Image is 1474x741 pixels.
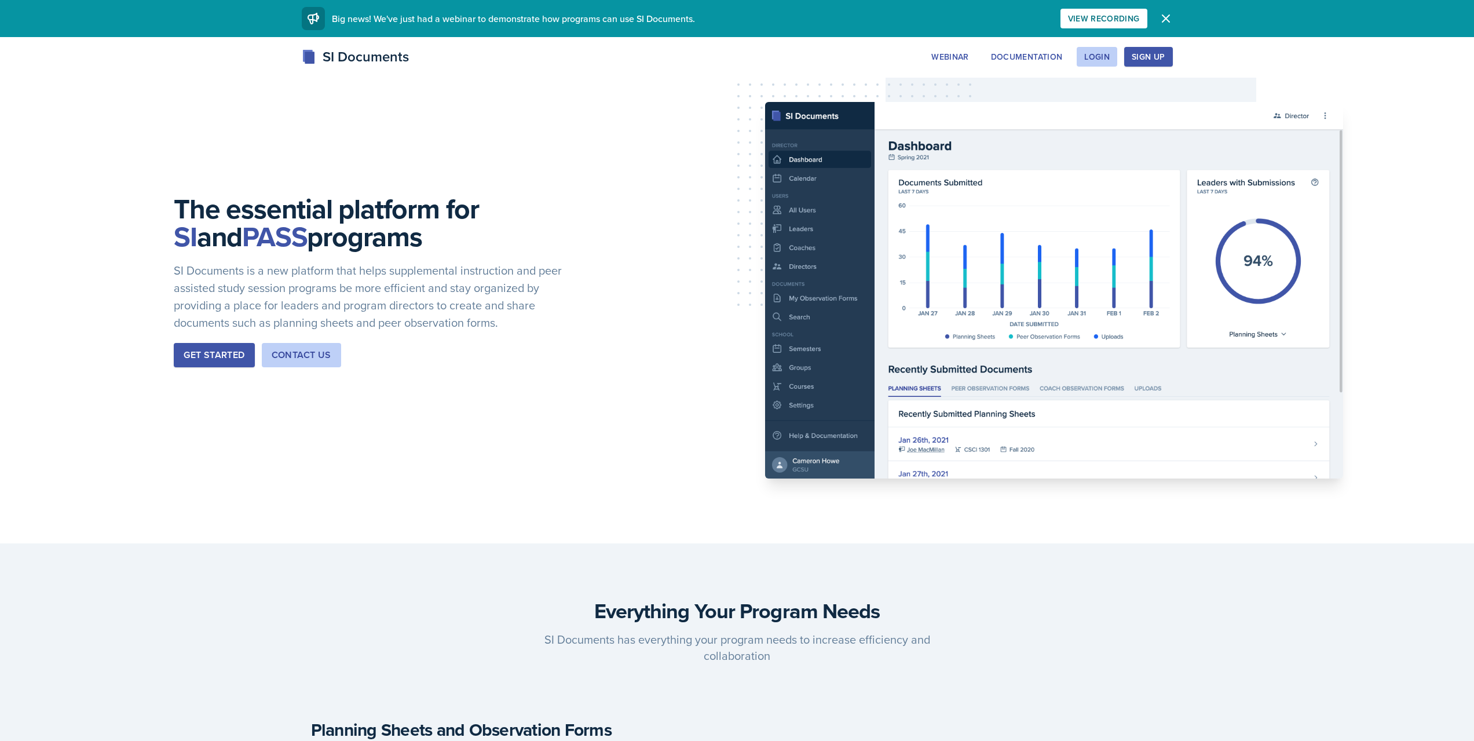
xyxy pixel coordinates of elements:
[272,348,331,362] div: Contact Us
[184,348,244,362] div: Get Started
[1132,52,1165,61] div: Sign Up
[931,52,968,61] div: Webinar
[983,47,1070,67] button: Documentation
[515,632,960,664] p: SI Documents has everything your program needs to increase efficiency and collaboration
[302,46,409,67] div: SI Documents
[262,343,341,367] button: Contact Us
[332,12,695,25] span: Big news! We've just had a webinar to demonstrate how programs can use SI Documents.
[174,343,254,367] button: Get Started
[1124,47,1172,67] button: Sign Up
[311,720,728,740] h4: Planning Sheets and Observation Forms
[1077,47,1117,67] button: Login
[311,599,1164,622] h3: Everything Your Program Needs
[1060,9,1147,28] button: View Recording
[924,47,976,67] button: Webinar
[991,52,1063,61] div: Documentation
[1084,52,1110,61] div: Login
[1068,14,1140,23] div: View Recording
